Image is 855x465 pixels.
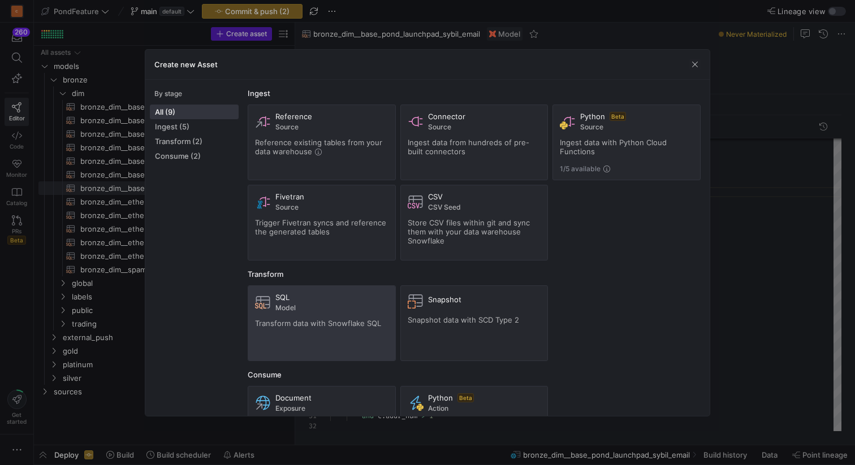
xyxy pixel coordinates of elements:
[275,203,388,211] span: Source
[400,285,549,361] button: SnapshotSnapshot data with SCD Type 2
[428,123,541,131] span: Source
[248,89,701,98] div: Ingest
[155,137,234,146] span: Transform (2)
[428,393,453,402] span: Python
[275,123,388,131] span: Source
[255,319,381,328] span: Transform data with Snowflake SQL
[275,192,304,201] span: Fivetran
[275,393,312,402] span: Document
[248,105,396,180] button: ReferenceSourceReference existing tables from your data warehouse
[428,203,541,211] span: CSV Seed
[150,134,239,149] button: Transform (2)
[155,107,234,116] span: All (9)
[150,119,239,134] button: Ingest (5)
[580,112,605,121] span: Python
[400,185,549,260] button: CSVCSV SeedStore CSV files within git and sync them with your data warehouse Snowflake
[428,295,461,304] span: Snapshot
[275,304,388,312] span: Model
[150,149,239,163] button: Consume (2)
[150,105,239,119] button: All (9)
[428,405,541,412] span: Action
[248,270,701,279] div: Transform
[580,123,693,131] span: Source
[428,192,443,201] span: CSV
[408,138,529,156] span: Ingest data from hundreds of pre-built connectors
[255,218,386,236] span: Trigger Fivetran syncs and reference the generated tables
[560,138,667,156] span: Ingest data with Python Cloud Functions
[400,386,549,462] button: PythonBetaAction
[275,293,290,302] span: SQL
[248,386,396,462] button: DocumentExposure
[154,90,239,98] div: By stage
[457,393,474,402] span: Beta
[275,112,312,121] span: Reference
[560,165,601,173] span: 1/5 available
[610,112,626,121] span: Beta
[552,105,701,180] button: PythonBetaSourceIngest data with Python Cloud Functions1/5 available
[255,138,382,156] span: Reference existing tables from your data warehouse
[155,151,234,160] span: Consume (2)
[275,405,388,412] span: Exposure
[248,185,396,260] button: FivetranSourceTrigger Fivetran syncs and reference the generated tables
[428,112,465,121] span: Connector
[248,370,701,379] div: Consume
[155,122,234,131] span: Ingest (5)
[154,60,218,69] h3: Create new Asset
[408,315,519,324] span: Snapshot data with SCD Type 2
[408,218,530,245] span: Store CSV files within git and sync them with your data warehouse Snowflake
[248,285,396,361] button: SQLModelTransform data with Snowflake SQL
[400,105,549,180] button: ConnectorSourceIngest data from hundreds of pre-built connectors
